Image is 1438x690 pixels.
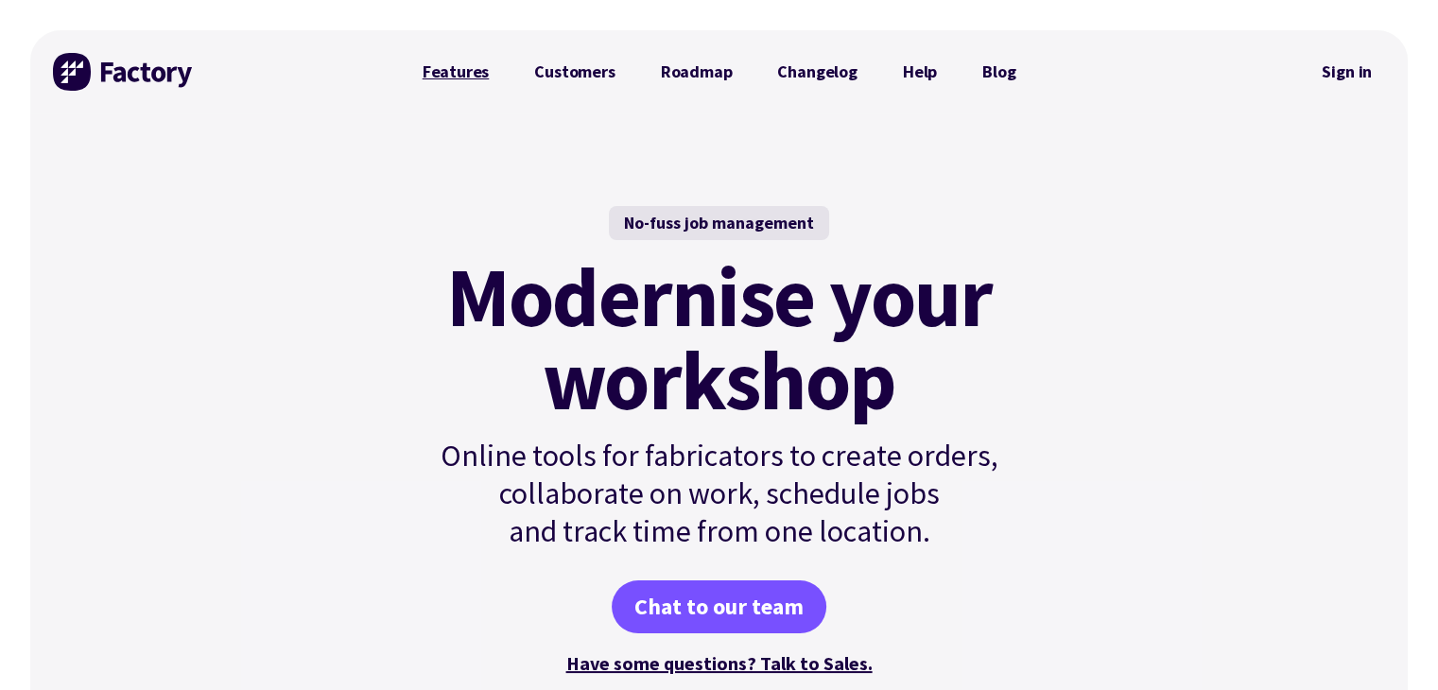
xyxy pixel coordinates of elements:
img: Factory [53,53,195,91]
a: Help [880,53,960,91]
a: Customers [511,53,637,91]
a: Have some questions? Talk to Sales. [566,651,873,675]
mark: Modernise your workshop [446,255,992,422]
nav: Primary Navigation [400,53,1039,91]
iframe: Chat Widget [1343,599,1438,690]
a: Roadmap [638,53,755,91]
a: Chat to our team [612,580,826,633]
a: Features [400,53,512,91]
div: No-fuss job management [609,206,829,240]
a: Changelog [754,53,879,91]
nav: Secondary Navigation [1308,50,1385,94]
a: Blog [960,53,1038,91]
a: Sign in [1308,50,1385,94]
p: Online tools for fabricators to create orders, collaborate on work, schedule jobs and track time ... [400,437,1039,550]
